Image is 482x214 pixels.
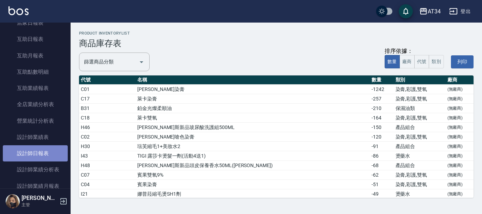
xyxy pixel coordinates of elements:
td: H48 [79,161,135,170]
td: 琺芙縮毛1+美妝水2 [135,142,370,151]
a: 互助業績報表 [3,80,68,96]
td: 染膏,彩護,雙氧 [394,132,446,142]
td: [PERSON_NAME]斯新品頭皮保養香水50ML([PERSON_NAME]) [135,161,370,170]
a: 設計師日報表 [3,145,68,161]
td: -91 [370,142,394,151]
td: 燙藥水 [394,189,446,199]
a: 設計師業績表 [3,129,68,145]
td: 染膏,彩護,雙氧 [394,170,446,180]
td: -164 [370,113,394,123]
h5: [PERSON_NAME] [22,195,58,202]
a: 互助月報表 [3,48,68,64]
td: B31 [79,104,135,113]
td: -210 [370,104,394,113]
td: [PERSON_NAME]斯新品玻尿酸洗護組500ML [135,123,370,132]
th: 代號 [79,75,135,85]
a: 互助點數明細 [3,64,68,80]
small: (無廠商) [447,87,463,92]
th: 名稱 [135,75,370,85]
small: (無廠商) [447,106,463,111]
td: H46 [79,123,135,132]
h2: product inventoryList [79,31,474,36]
td: -62 [370,170,394,180]
small: (無廠商) [447,182,463,187]
td: -1242 [370,85,394,94]
td: I43 [79,151,135,161]
td: 產品組合 [394,123,446,132]
button: 廠商 [399,55,415,69]
td: C18 [79,113,135,123]
td: 染膏,彩護,雙氧 [394,180,446,189]
td: -150 [370,123,394,132]
td: 染膏,彩護,雙氧 [394,94,446,104]
td: C02 [79,132,135,142]
a: 設計師業績分析表 [3,161,68,178]
td: 萊卡雙氧 [135,113,370,123]
td: 鉑金光燦柔順油 [135,104,370,113]
small: (無廠商) [447,191,463,196]
small: (無廠商) [447,96,463,101]
td: 產品組合 [394,161,446,170]
small: (無廠商) [447,125,463,130]
h3: 商品庫存表 [79,38,474,48]
img: Person [6,194,20,208]
td: H30 [79,142,135,151]
th: 廠商 [446,75,474,85]
td: TIGI 露莎卡燙髮一劑(活動4送1) [135,151,370,161]
td: C04 [79,180,135,189]
td: -51 [370,180,394,189]
td: -257 [370,94,394,104]
small: (無廠商) [447,153,463,158]
p: 主管 [22,202,58,208]
button: 登出 [446,5,474,18]
div: 排序依據： [385,48,444,55]
td: -68 [370,161,394,170]
th: 數量 [370,75,394,85]
a: 店家日報表 [3,15,68,31]
td: 保濕油類 [394,104,446,113]
div: AT34 [428,7,441,16]
td: -86 [370,151,394,161]
small: (無廠商) [447,134,463,139]
small: (無廠商) [447,144,463,149]
a: 設計師業績月報表 [3,178,68,194]
td: C07 [79,170,135,180]
img: Logo [8,6,29,15]
input: 分類名稱 [82,56,136,68]
small: (無廠商) [447,115,463,120]
button: Open [136,56,147,68]
td: C17 [79,94,135,104]
button: save [399,4,413,18]
a: 全店業績分析表 [3,96,68,112]
button: 類別 [429,55,444,69]
td: [PERSON_NAME]嗆色染膏 [135,132,370,142]
td: 娜普菈縮毛燙SH1劑 [135,189,370,199]
td: -49 [370,189,394,199]
td: 賓果雙氧9% [135,170,370,180]
td: 染膏,彩護,雙氧 [394,113,446,123]
small: (無廠商) [447,172,463,177]
button: 列印 [451,55,474,68]
td: [PERSON_NAME]染膏 [135,85,370,94]
td: 萊卡染膏 [135,94,370,104]
button: AT34 [416,4,444,19]
td: 產品組合 [394,142,446,151]
td: C01 [79,85,135,94]
td: 染膏,彩護,雙氧 [394,85,446,94]
td: I21 [79,189,135,199]
small: (無廠商) [447,163,463,168]
button: 數量 [385,55,400,69]
td: 燙藥水 [394,151,446,161]
th: 類別 [394,75,446,85]
a: 營業統計分析表 [3,113,68,129]
td: -120 [370,132,394,142]
button: 代號 [414,55,429,69]
a: 互助日報表 [3,31,68,47]
td: 賓果染膏 [135,180,370,189]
